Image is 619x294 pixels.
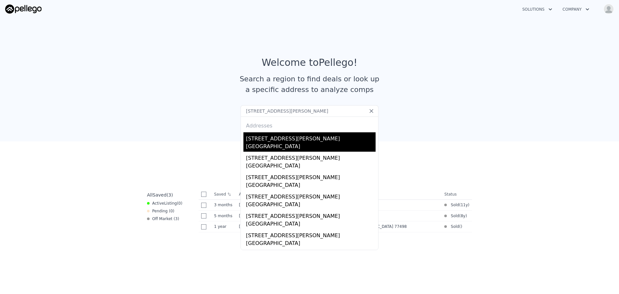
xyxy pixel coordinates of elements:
[461,213,466,218] time: 2017-09-11 07:00
[152,201,182,206] span: Active ( 0 )
[468,202,469,208] span: )
[214,213,234,218] time: 2025-04-09 00:20
[246,190,376,201] div: [STREET_ADDRESS][PERSON_NAME]
[461,202,468,208] time: 2014-11-18 19:14
[442,189,472,200] th: Status
[241,105,378,117] input: Search an address or region...
[517,4,557,15] button: Solutions
[211,189,236,199] th: Saved
[246,220,376,229] div: [GEOGRAPHIC_DATA]
[5,5,42,14] img: Pellego
[147,216,179,221] div: Off Market ( 3 )
[236,189,442,200] th: Address
[214,202,234,208] time: 2025-05-27 20:55
[246,143,376,152] div: [GEOGRAPHIC_DATA]
[262,57,358,68] div: Welcome to Pellego !
[461,224,462,229] span: )
[246,171,376,181] div: [STREET_ADDRESS][PERSON_NAME]
[447,224,461,229] span: Sold (
[164,201,177,206] span: Listing
[557,4,594,15] button: Company
[246,229,376,239] div: [STREET_ADDRESS][PERSON_NAME]
[604,4,614,14] img: avatar
[466,213,467,218] span: )
[239,224,309,229] span: [STREET_ADDRESS][PERSON_NAME]
[246,152,376,162] div: [STREET_ADDRESS][PERSON_NAME]
[243,117,376,132] div: Addresses
[246,162,376,171] div: [GEOGRAPHIC_DATA]
[214,224,234,229] time: 2024-08-15 18:03
[246,132,376,143] div: [STREET_ADDRESS][PERSON_NAME]
[351,224,407,229] span: , [GEOGRAPHIC_DATA] 77498
[246,248,376,259] div: [STREET_ADDRESS][PERSON_NAME]
[447,213,461,218] span: Sold (
[152,192,166,198] span: Saved
[147,192,173,198] div: All ( 3 )
[246,201,376,210] div: [GEOGRAPHIC_DATA]
[239,203,277,207] span: [STREET_ADDRESS]
[239,214,277,218] span: [STREET_ADDRESS]
[246,210,376,220] div: [STREET_ADDRESS][PERSON_NAME]
[147,208,174,214] div: Pending ( 0 )
[246,181,376,190] div: [GEOGRAPHIC_DATA]
[144,162,475,174] div: Saved Properties
[246,239,376,248] div: [GEOGRAPHIC_DATA]
[447,202,461,208] span: Sold (
[237,74,382,95] div: Search a region to find deals or look up a specific address to analyze comps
